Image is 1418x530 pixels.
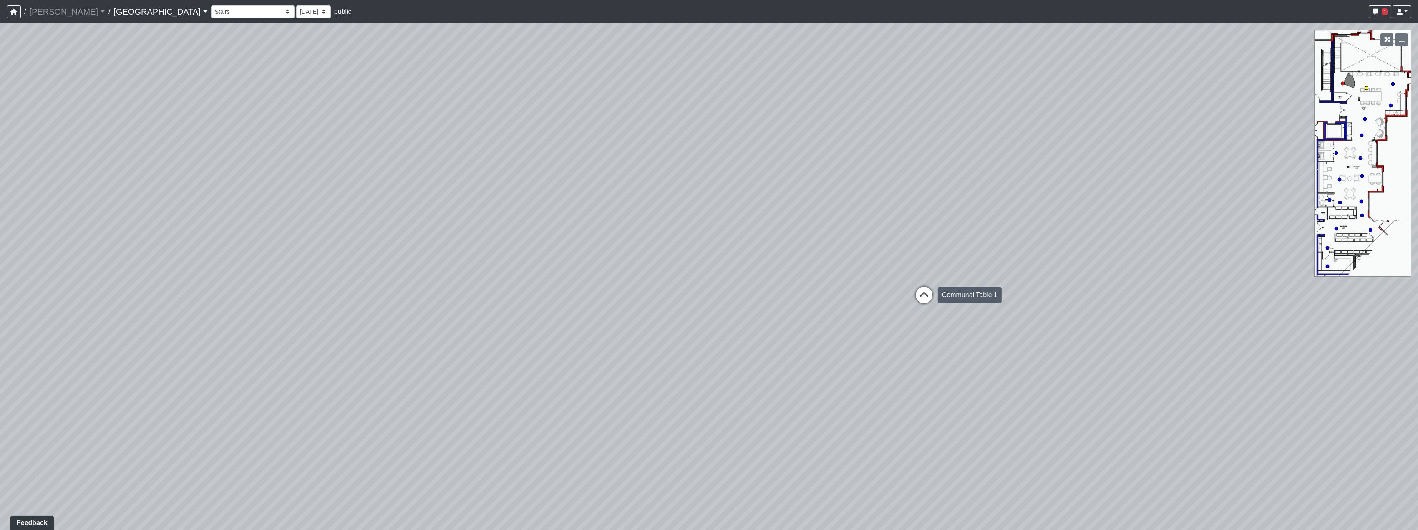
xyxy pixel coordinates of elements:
div: Communal Table 1 [938,287,1002,303]
span: / [21,3,29,20]
a: [PERSON_NAME] [29,3,105,20]
a: [GEOGRAPHIC_DATA] [113,3,207,20]
span: public [334,8,352,15]
button: 1 [1369,5,1391,18]
iframe: Ybug feedback widget [6,513,55,530]
span: / [105,3,113,20]
span: 1 [1382,8,1388,15]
